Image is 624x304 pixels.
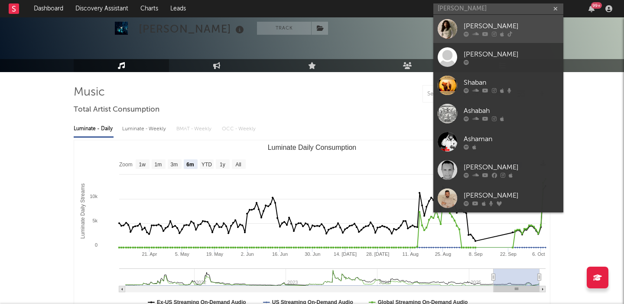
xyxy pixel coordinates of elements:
[591,2,602,9] div: 99 +
[119,162,133,168] text: Zoom
[464,21,559,31] div: [PERSON_NAME]
[464,49,559,59] div: [PERSON_NAME]
[366,251,389,257] text: 28. [DATE]
[175,251,190,257] text: 5. May
[532,251,545,257] text: 6. Oct
[92,218,97,223] text: 5k
[80,183,86,238] text: Luminate Daily Streams
[433,184,563,212] a: [PERSON_NAME]
[464,162,559,172] div: [PERSON_NAME]
[433,3,563,14] input: Search for artists
[186,162,194,168] text: 6m
[122,122,168,136] div: Luminate - Weekly
[433,43,563,71] a: [PERSON_NAME]
[201,162,212,168] text: YTD
[235,162,241,168] text: All
[435,251,451,257] text: 25. Aug
[139,162,146,168] text: 1w
[241,251,254,257] text: 2. Jun
[305,251,320,257] text: 30. Jun
[171,162,178,168] text: 3m
[402,251,418,257] text: 11. Aug
[90,194,97,199] text: 10k
[464,77,559,88] div: Shaban
[95,242,97,248] text: 0
[588,5,595,12] button: 99+
[433,156,563,184] a: [PERSON_NAME]
[257,22,311,35] button: Track
[464,106,559,116] div: Ashabah
[272,251,288,257] text: 16. Jun
[464,134,559,144] div: Ashaman
[155,162,162,168] text: 1m
[74,105,159,115] span: Total Artist Consumption
[464,190,559,201] div: [PERSON_NAME]
[423,91,514,98] input: Search by song name or URL
[433,15,563,43] a: [PERSON_NAME]
[433,128,563,156] a: Ashaman
[433,99,563,128] a: Ashabah
[142,251,157,257] text: 21. Apr
[469,251,483,257] text: 8. Sep
[334,251,357,257] text: 14. [DATE]
[139,22,246,36] div: [PERSON_NAME]
[206,251,224,257] text: 19. May
[268,144,357,151] text: Luminate Daily Consumption
[433,71,563,99] a: Shaban
[220,162,225,168] text: 1y
[74,122,114,136] div: Luminate - Daily
[500,251,517,257] text: 22. Sep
